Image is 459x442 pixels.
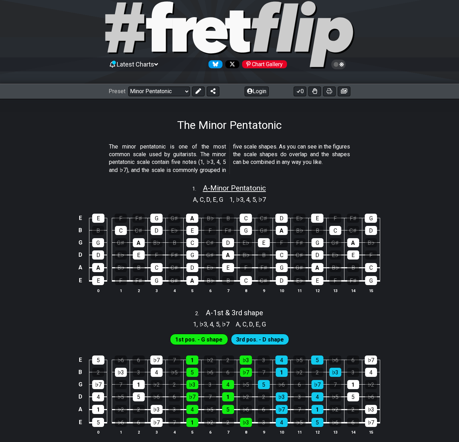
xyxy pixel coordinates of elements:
div: B♭ [204,214,216,223]
th: 1 [112,429,130,436]
div: 3 [294,392,306,401]
div: 3 [258,355,270,365]
div: 2 [169,380,180,389]
div: 7 [294,405,306,414]
span: A - Minor Pentatonic [203,184,266,192]
div: C♯ [169,263,180,272]
div: G [150,214,163,223]
span: , [249,195,252,204]
div: ♭6 [204,368,216,377]
div: F [151,250,163,260]
th: 6 [201,287,219,294]
div: ♭2 [294,368,306,377]
div: A [222,250,234,260]
div: ♭2 [204,355,216,365]
div: 6 [133,418,145,427]
div: 4 [276,418,288,427]
th: 3 [148,287,165,294]
span: 4 [246,195,249,204]
div: F♯ [294,238,306,247]
div: 1 [186,418,198,427]
th: 11 [290,287,308,294]
div: ♭6 [365,392,377,401]
div: ♭3 [186,380,198,389]
div: G [240,226,252,235]
div: 4 [222,380,234,389]
td: E [76,212,84,225]
div: G [365,214,377,223]
div: B♭ [151,238,163,247]
span: ♭7 [222,319,229,329]
div: 6 [132,355,145,365]
div: 4 [365,368,377,377]
div: 6 [347,355,359,365]
div: 7 [204,392,216,401]
div: ♭5 [204,405,216,414]
span: E [256,319,259,329]
div: ♭3 [365,405,377,414]
div: 4 [186,405,198,414]
div: 5 [311,355,323,365]
div: ♭5 [240,380,252,389]
div: 2 [133,405,145,414]
span: , [240,319,242,329]
th: 8 [237,429,255,436]
div: ♭5 [329,392,341,401]
div: 5 [92,418,104,427]
a: Follow #fretflip at Bluesky [206,60,222,68]
div: A [276,226,288,235]
span: A [193,195,197,204]
div: A [186,214,198,223]
span: , [217,195,219,204]
div: A [347,238,359,247]
div: G [151,276,163,285]
td: D [76,391,84,403]
div: B♭ [240,250,252,260]
div: E♭ [294,276,306,285]
div: B [169,238,180,247]
button: Create image [338,87,350,96]
span: A [236,319,240,329]
div: ♭5 [115,392,127,401]
div: Chart Gallery [242,60,287,68]
span: 2 . [195,310,206,318]
div: G♯ [204,250,216,260]
div: E [222,263,234,272]
span: 1 [193,319,197,329]
div: 3 [169,405,180,414]
div: 2 [222,355,234,365]
div: 6 [347,418,359,427]
div: 1 [276,368,288,377]
div: ♭3 [276,392,288,401]
div: 3 [204,380,216,389]
div: G♯ [168,214,180,223]
div: A [92,263,104,272]
span: 5 [216,319,219,329]
div: 7 [168,355,180,365]
th: 11 [290,429,308,436]
div: B [258,250,270,260]
div: ♭6 [151,392,163,401]
div: F♯ [222,226,234,235]
div: E [258,238,270,247]
div: ♭6 [115,355,127,365]
div: E [92,214,104,223]
div: G♯ [258,226,270,235]
span: C [242,319,247,329]
td: B [76,366,84,378]
div: ♭2 [329,405,341,414]
span: , [247,319,249,329]
div: ♭6 [240,405,252,414]
th: 9 [255,429,273,436]
div: E♭ [169,226,180,235]
div: B [222,276,234,285]
td: E [76,274,84,287]
th: 14 [344,429,362,436]
div: G [311,238,323,247]
div: 3 [347,368,359,377]
span: D [249,319,253,329]
span: First enable full edit mode to edit [236,334,284,345]
span: 1 [229,195,233,204]
div: B [92,226,104,235]
div: 6 [222,368,234,377]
